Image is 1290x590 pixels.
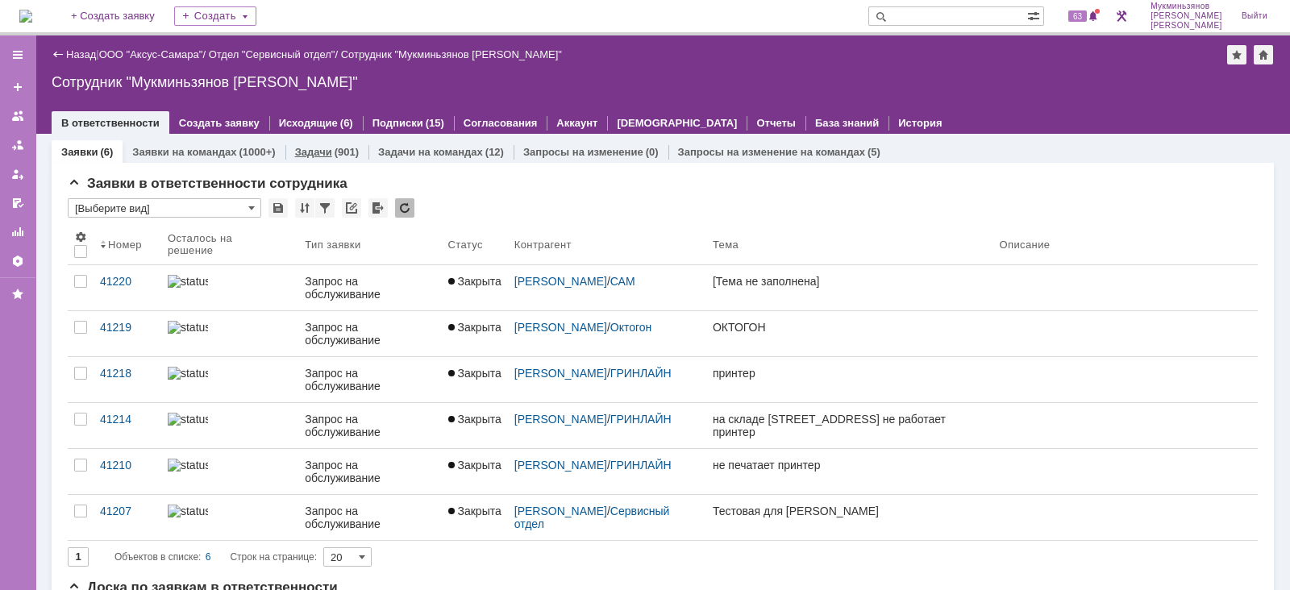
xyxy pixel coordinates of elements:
[378,146,483,158] a: Задачи на командах
[94,495,161,540] a: 41207
[1254,45,1273,64] div: Сделать домашней страницей
[161,311,298,356] a: statusbar-100 (1).png
[514,505,672,530] a: Сервисный отдел
[100,146,113,158] div: (6)
[181,24,187,36] div: 0
[713,367,987,380] div: принтер
[1151,11,1222,21] span: [PERSON_NAME]
[19,10,32,23] a: Перейти на домашнюю страницу
[74,231,87,243] span: Настройки
[442,265,508,310] a: Закрыта
[514,275,700,288] div: /
[209,48,335,60] a: Отдел "Сервисный отдел"
[5,103,31,129] a: Заявки на командах
[464,117,538,129] a: Согласования
[342,198,361,218] div: Скопировать ссылку на список
[514,239,572,251] div: Контрагент
[1068,10,1087,22] span: 63
[298,449,441,494] a: Запрос на обслуживание
[298,403,441,448] a: Запрос на обслуживание
[100,413,155,426] div: 41214
[305,367,435,393] div: Запрос на обслуживание
[1112,6,1131,26] a: Перейти в интерфейс администратора
[61,146,98,158] a: Заявки
[279,117,338,129] a: Исходящие
[168,275,208,288] img: statusbar-60 (1).png
[1151,2,1222,11] span: Мукминьзянов
[94,403,161,448] a: 41214
[161,265,298,310] a: statusbar-60 (1).png
[161,357,298,402] a: statusbar-100 (1).png
[305,413,435,438] div: Запрос на обслуживание
[442,495,508,540] a: Закрыта
[239,146,275,158] div: (1000+)
[508,224,706,265] th: Контрагент
[305,505,435,530] div: Запрос на обслуживание
[646,146,659,158] div: (0)
[610,275,635,288] a: САМ
[713,321,987,334] div: ОКТОГОН
[305,459,435,484] div: Запрос на обслуживание
[179,117,260,129] a: Создать заявку
[161,224,298,265] th: Осталось на решение
[448,321,501,334] span: Закрыта
[448,239,483,251] div: Статус
[305,275,435,301] div: Запрос на обслуживание
[61,117,160,129] a: В ответственности
[68,176,347,191] span: Заявки в ответственности сотрудника
[5,74,31,100] a: Создать заявку
[868,146,880,158] div: (5)
[96,48,98,60] div: |
[298,265,441,310] a: Запрос на обслуживание
[168,413,208,426] img: statusbar-60 (1).png
[341,48,562,60] div: Сотрудник "Мукминьзянов [PERSON_NAME]"
[99,48,203,60] a: ООО "Аксус-Самара"
[610,321,652,334] a: Октогон
[713,505,987,517] div: Тестовая для [PERSON_NAME]
[298,311,441,356] a: Запрос на обслуживание
[442,311,508,356] a: Закрыта
[5,248,31,274] a: Настройки
[514,275,607,288] a: [PERSON_NAME]
[706,449,993,494] a: не печатает принтер
[442,403,508,448] a: Закрыта
[100,505,155,517] div: 41207
[1027,7,1043,23] span: Расширенный поиск
[713,275,987,288] div: [Тема не заполнена]
[27,23,67,38] div: Новая
[372,117,423,129] a: Подписки
[94,449,161,494] a: 41210
[514,367,607,380] a: [PERSON_NAME]
[168,459,208,472] img: statusbar-100 (1).png
[298,224,441,265] th: Тип заявки
[706,495,993,540] a: Тестовая для [PERSON_NAME]
[627,23,676,38] div: Решена
[19,10,32,23] img: logo
[52,74,1274,90] div: Сотрудник "Мукминьзянов [PERSON_NAME]"
[132,146,236,158] a: Заявки на командах
[427,23,547,38] div: Ожидает [клиента]
[448,505,501,517] span: Закрыта
[756,117,796,129] a: Отчеты
[94,311,161,356] a: 41219
[161,495,298,540] a: statusbar-100 (1).png
[168,505,208,517] img: statusbar-100 (1).png
[610,367,672,380] a: ГРИНЛАЙН
[168,367,208,380] img: statusbar-100 (1).png
[295,146,332,158] a: Задачи
[514,505,700,530] div: /
[5,161,31,187] a: Мои заявки
[898,117,942,129] a: История
[1000,239,1051,251] div: Описание
[94,265,161,310] a: 41220
[617,117,737,129] a: [DEMOGRAPHIC_DATA]
[66,48,96,60] a: Назад
[426,117,444,129] div: (15)
[678,146,865,158] a: Запросы на изменение на командах
[268,198,288,218] div: Сохранить вид
[335,146,359,158] div: (901)
[298,495,441,540] a: Запрос на обслуживание
[114,547,317,567] i: Строк на странице:
[100,459,155,472] div: 41210
[713,239,739,251] div: Тема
